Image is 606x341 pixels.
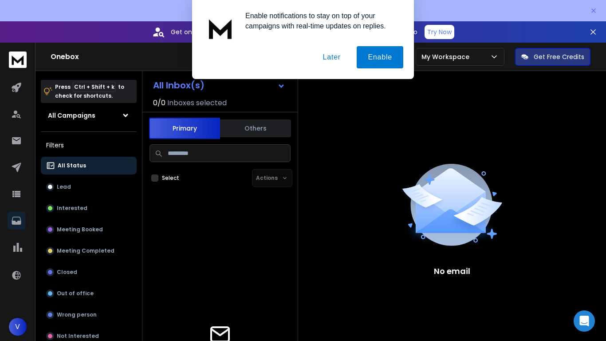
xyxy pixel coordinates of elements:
button: Primary [149,118,220,139]
button: Wrong person [41,306,137,324]
span: 0 / 0 [153,98,165,108]
button: V [9,318,27,336]
p: Closed [57,269,77,276]
button: Lead [41,178,137,196]
h3: Inboxes selected [167,98,227,108]
button: Interested [41,199,137,217]
h1: All Inbox(s) [153,81,205,90]
p: Press to check for shortcuts. [55,83,124,100]
button: Others [220,119,291,138]
p: Out of office [57,290,94,297]
p: Meeting Booked [57,226,103,233]
h1: All Campaigns [48,111,95,120]
span: Ctrl + Shift + k [73,82,116,92]
p: Not Interested [57,333,99,340]
div: Enable notifications to stay on top of your campaigns with real-time updates on replies. [238,11,403,31]
button: All Campaigns [41,107,137,124]
label: Select [162,174,179,182]
button: Meeting Booked [41,221,137,238]
p: Meeting Completed [57,247,114,254]
img: notification icon [203,11,238,46]
button: Meeting Completed [41,242,137,260]
button: Enable [357,46,403,68]
button: All Inbox(s) [146,76,292,94]
p: Lead [57,183,71,190]
h3: Filters [41,139,137,151]
p: Interested [57,205,87,212]
button: Closed [41,263,137,281]
button: Out of office [41,285,137,302]
p: All Status [58,162,86,169]
button: All Status [41,157,137,174]
div: Open Intercom Messenger [574,310,595,332]
button: Later [311,46,351,68]
p: Wrong person [57,311,97,318]
p: No email [434,265,470,278]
